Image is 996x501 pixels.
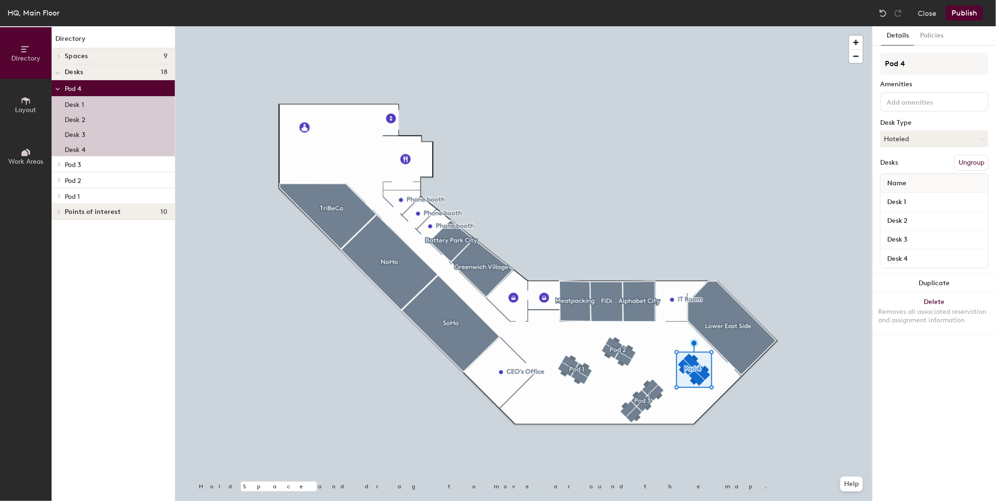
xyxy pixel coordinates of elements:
img: Redo [893,8,903,18]
span: Layout [15,106,37,114]
p: Desk 4 [65,143,85,154]
button: Policies [914,26,949,46]
span: Pod 3 [65,161,81,169]
button: Close [918,6,936,21]
div: HQ, Main Floor [8,7,60,19]
p: Desk 1 [65,98,84,109]
span: Points of interest [65,208,121,216]
div: Desk Type [880,119,988,127]
input: Unnamed desk [883,252,986,265]
input: Unnamed desk [883,196,986,209]
button: Hoteled [880,130,988,147]
img: Undo [878,8,888,18]
div: Desks [880,159,898,167]
h1: Directory [52,34,175,48]
span: Pod 1 [65,193,80,201]
div: Amenities [880,81,988,88]
p: Desk 2 [65,113,85,124]
div: Removes all associated reservation and assignment information [878,308,990,325]
span: Pod 4 [65,85,81,93]
button: Duplicate [873,274,996,293]
p: Desk 3 [65,128,85,139]
span: Pod 2 [65,177,81,185]
span: Spaces [65,53,88,60]
span: 9 [164,53,167,60]
span: Directory [11,54,40,62]
button: Details [881,26,914,46]
span: Name [883,175,911,192]
input: Add amenities [885,96,969,107]
input: Unnamed desk [883,214,986,228]
input: Unnamed desk [883,233,986,246]
button: Ungroup [954,155,988,171]
button: DeleteRemoves all associated reservation and assignment information [873,293,996,334]
span: Work Areas [8,158,43,166]
span: 18 [161,68,167,76]
span: Desks [65,68,83,76]
span: 10 [160,208,167,216]
button: Publish [946,6,983,21]
button: Help [840,477,863,492]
